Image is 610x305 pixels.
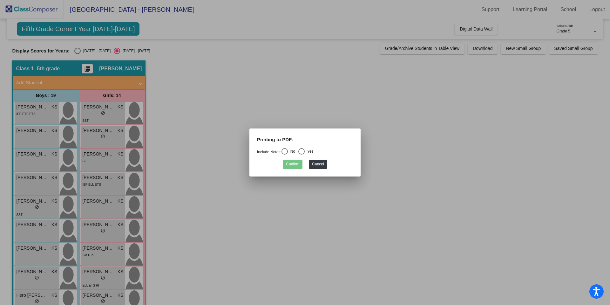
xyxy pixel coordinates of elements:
div: No [288,149,295,154]
mat-radio-group: Select an option [257,150,314,154]
a: Include Notes: [257,150,281,154]
button: Confirm [283,160,302,169]
button: Cancel [309,160,327,169]
label: Printing to PDF: [257,136,293,143]
div: Yes [305,149,314,154]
